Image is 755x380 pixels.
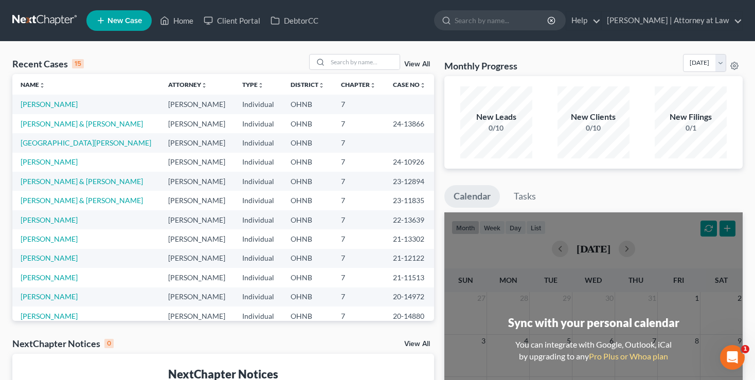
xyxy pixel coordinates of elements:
[385,229,434,248] td: 21-13302
[385,114,434,133] td: 24-13866
[655,123,727,133] div: 0/1
[21,138,151,147] a: [GEOGRAPHIC_DATA][PERSON_NAME]
[333,114,384,133] td: 7
[341,81,376,88] a: Chapterunfold_more
[155,11,199,30] a: Home
[160,210,234,229] td: [PERSON_NAME]
[333,172,384,191] td: 7
[104,339,114,348] div: 0
[333,229,384,248] td: 7
[404,340,430,348] a: View All
[107,17,142,25] span: New Case
[566,11,601,30] a: Help
[282,210,333,229] td: OHNB
[160,287,234,306] td: [PERSON_NAME]
[393,81,426,88] a: Case Nounfold_more
[39,82,45,88] i: unfold_more
[160,172,234,191] td: [PERSON_NAME]
[282,268,333,287] td: OHNB
[602,11,742,30] a: [PERSON_NAME] | Attorney at Law
[282,114,333,133] td: OHNB
[444,185,500,208] a: Calendar
[234,172,282,191] td: Individual
[234,210,282,229] td: Individual
[404,61,430,68] a: View All
[282,287,333,306] td: OHNB
[741,345,749,353] span: 1
[385,153,434,172] td: 24-10926
[168,81,207,88] a: Attorneyunfold_more
[234,249,282,268] td: Individual
[444,60,517,72] h3: Monthly Progress
[385,268,434,287] td: 21-11513
[333,133,384,152] td: 7
[333,191,384,210] td: 7
[282,191,333,210] td: OHNB
[333,153,384,172] td: 7
[234,191,282,210] td: Individual
[291,81,325,88] a: Districtunfold_more
[282,153,333,172] td: OHNB
[385,210,434,229] td: 22-13639
[160,153,234,172] td: [PERSON_NAME]
[72,59,84,68] div: 15
[328,55,400,69] input: Search by name...
[282,133,333,152] td: OHNB
[265,11,323,30] a: DebtorCC
[511,339,676,363] div: You can integrate with Google, Outlook, iCal by upgrading to any
[282,95,333,114] td: OHNB
[505,185,545,208] a: Tasks
[282,249,333,268] td: OHNB
[370,82,376,88] i: unfold_more
[21,81,45,88] a: Nameunfold_more
[385,249,434,268] td: 21-12122
[160,268,234,287] td: [PERSON_NAME]
[460,111,532,123] div: New Leads
[720,345,745,370] iframe: Intercom live chat
[234,95,282,114] td: Individual
[160,133,234,152] td: [PERSON_NAME]
[282,229,333,248] td: OHNB
[455,11,549,30] input: Search by name...
[333,95,384,114] td: 7
[385,287,434,306] td: 20-14972
[460,123,532,133] div: 0/10
[234,268,282,287] td: Individual
[21,157,78,166] a: [PERSON_NAME]
[234,287,282,306] td: Individual
[234,114,282,133] td: Individual
[333,210,384,229] td: 7
[21,100,78,108] a: [PERSON_NAME]
[333,249,384,268] td: 7
[282,172,333,191] td: OHNB
[318,82,325,88] i: unfold_more
[160,229,234,248] td: [PERSON_NAME]
[234,153,282,172] td: Individual
[21,234,78,243] a: [PERSON_NAME]
[558,123,630,133] div: 0/10
[234,306,282,325] td: Individual
[21,196,143,205] a: [PERSON_NAME] & [PERSON_NAME]
[160,306,234,325] td: [PERSON_NAME]
[420,82,426,88] i: unfold_more
[160,114,234,133] td: [PERSON_NAME]
[234,229,282,248] td: Individual
[333,268,384,287] td: 7
[21,254,78,262] a: [PERSON_NAME]
[21,119,143,128] a: [PERSON_NAME] & [PERSON_NAME]
[12,337,114,350] div: NextChapter Notices
[160,249,234,268] td: [PERSON_NAME]
[558,111,630,123] div: New Clients
[508,315,679,331] div: Sync with your personal calendar
[160,191,234,210] td: [PERSON_NAME]
[589,351,668,361] a: Pro Plus or Whoa plan
[12,58,84,70] div: Recent Cases
[21,215,78,224] a: [PERSON_NAME]
[333,287,384,306] td: 7
[242,81,264,88] a: Typeunfold_more
[21,177,143,186] a: [PERSON_NAME] & [PERSON_NAME]
[160,95,234,114] td: [PERSON_NAME]
[385,191,434,210] td: 23-11835
[201,82,207,88] i: unfold_more
[385,172,434,191] td: 23-12894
